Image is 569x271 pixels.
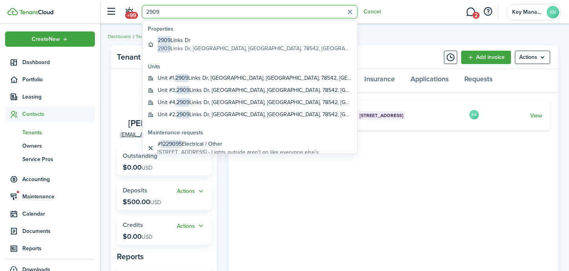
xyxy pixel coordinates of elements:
span: [STREET_ADDRESS] [360,112,403,119]
menu-btn: Actions [515,51,550,64]
a: Dashboard [108,33,131,40]
global-search-list-title: Units [148,62,355,71]
button: Cancel [364,9,381,15]
span: Calendar [22,210,95,218]
a: View [530,112,542,120]
a: Add invoice [461,51,511,64]
span: +99 [125,12,138,19]
a: Messaging [463,2,478,22]
img: TenantCloud [19,10,53,15]
span: Key Management [512,9,544,15]
global-search-item-title: Unit #2, Links Dr, [GEOGRAPHIC_DATA], [GEOGRAPHIC_DATA], 78542, [GEOGRAPHIC_DATA] [158,110,352,119]
a: Notifications [122,2,136,22]
a: Owners [5,139,95,152]
a: Dashboard [5,55,95,70]
button: Actions [177,222,205,231]
span: Service Pros [22,155,95,163]
span: USD [142,233,153,241]
span: 2909 [158,44,171,53]
global-search-item-title: Unit #1, Links Dr, [GEOGRAPHIC_DATA], [GEOGRAPHIC_DATA], 78542, [GEOGRAPHIC_DATA] [158,74,352,82]
span: 2909 [175,74,188,82]
span: Deposits [123,186,147,195]
a: Tenants [5,126,95,139]
p: $0.00 [123,163,153,171]
span: Create New [32,37,60,42]
global-search-item-description: Links Dr, [GEOGRAPHIC_DATA], [GEOGRAPHIC_DATA], 78542, [GEOGRAPHIC_DATA] [158,44,352,53]
span: Accounting [22,175,95,183]
global-search-item-description: [STREET_ADDRESS] - Lights outside aren’t on like everyone else’s. [158,148,320,156]
span: USD [150,198,161,207]
span: Credits [123,220,143,229]
global-search-list-title: Properties [148,25,355,33]
avatar-text: KM [547,6,559,18]
span: Outstanding [123,151,157,160]
a: [EMAIL_ADDRESS][DOMAIN_NAME] [121,130,207,139]
a: Unit #3,2909Links Dr, [GEOGRAPHIC_DATA], [GEOGRAPHIC_DATA], 78542, [GEOGRAPHIC_DATA] [145,84,355,96]
a: Unit #4,2909Links Dr, [GEOGRAPHIC_DATA], [GEOGRAPHIC_DATA], 78542, [GEOGRAPHIC_DATA] [145,96,355,108]
button: Clear search [344,6,356,18]
a: #1229095Electrical / Other[STREET_ADDRESS] - Lights outside aren’t on like everyone else’s. [145,138,355,158]
a: Service Pros [5,152,95,166]
span: 2 [473,12,480,19]
a: 2909Links Dr2909Links Dr, [GEOGRAPHIC_DATA], [GEOGRAPHIC_DATA], 78542, [GEOGRAPHIC_DATA] [145,34,355,55]
global-search-list-title: Maintenance requests [148,128,355,137]
img: TenantCloud [7,8,18,15]
a: Insurance [356,69,403,93]
input: Search for anything... [142,5,358,18]
button: Open sidebar [104,4,118,19]
span: 1229095 [161,140,182,148]
button: Open menu [515,51,550,64]
span: 2909 [176,86,189,94]
a: Unit #2,2909Links Dr, [GEOGRAPHIC_DATA], [GEOGRAPHIC_DATA], 78542, [GEOGRAPHIC_DATA] [145,108,355,121]
button: Open menu [177,222,205,231]
p: $500.00 [123,198,161,206]
span: Contacts [22,110,95,118]
span: 2909 [176,110,189,119]
span: Amanda Alvarado [128,119,196,128]
button: Open menu [5,31,95,47]
button: Actions [177,187,205,196]
span: 2909 [176,98,189,106]
global-search-item-title: # Electrical / Other [158,140,320,148]
global-search-item-title: Unit #4, Links Dr, [GEOGRAPHIC_DATA], [GEOGRAPHIC_DATA], 78542, [GEOGRAPHIC_DATA] [158,98,352,106]
button: Open menu [177,187,205,196]
span: Owners [22,142,95,150]
global-search-item-title: Unit #3, Links Dr, [GEOGRAPHIC_DATA], [GEOGRAPHIC_DATA], 78542, [GEOGRAPHIC_DATA] [158,86,352,94]
p: $0.00 [123,233,153,240]
span: Tenants [22,128,95,137]
span: Reports [22,244,95,253]
span: USD [142,164,153,172]
span: Portfolio [22,75,95,84]
span: 2909 [158,36,171,44]
a: Unit #1,2909Links Dr, [GEOGRAPHIC_DATA], [GEOGRAPHIC_DATA], 78542, [GEOGRAPHIC_DATA] [145,72,355,84]
a: Reports [5,241,95,256]
a: Applications [403,69,456,93]
span: Leasing [22,93,95,101]
panel-main-title: Tenant [117,53,195,62]
a: Tenants [136,33,153,40]
button: Open resource center [481,5,494,18]
global-search-item-title: Links Dr [158,36,352,44]
span: Dashboard [22,58,95,66]
span: Documents [22,227,95,235]
panel-main-subtitle: Reports [117,251,211,262]
button: Timeline [444,51,457,64]
span: Maintenance [22,192,95,201]
a: Requests [456,69,500,93]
